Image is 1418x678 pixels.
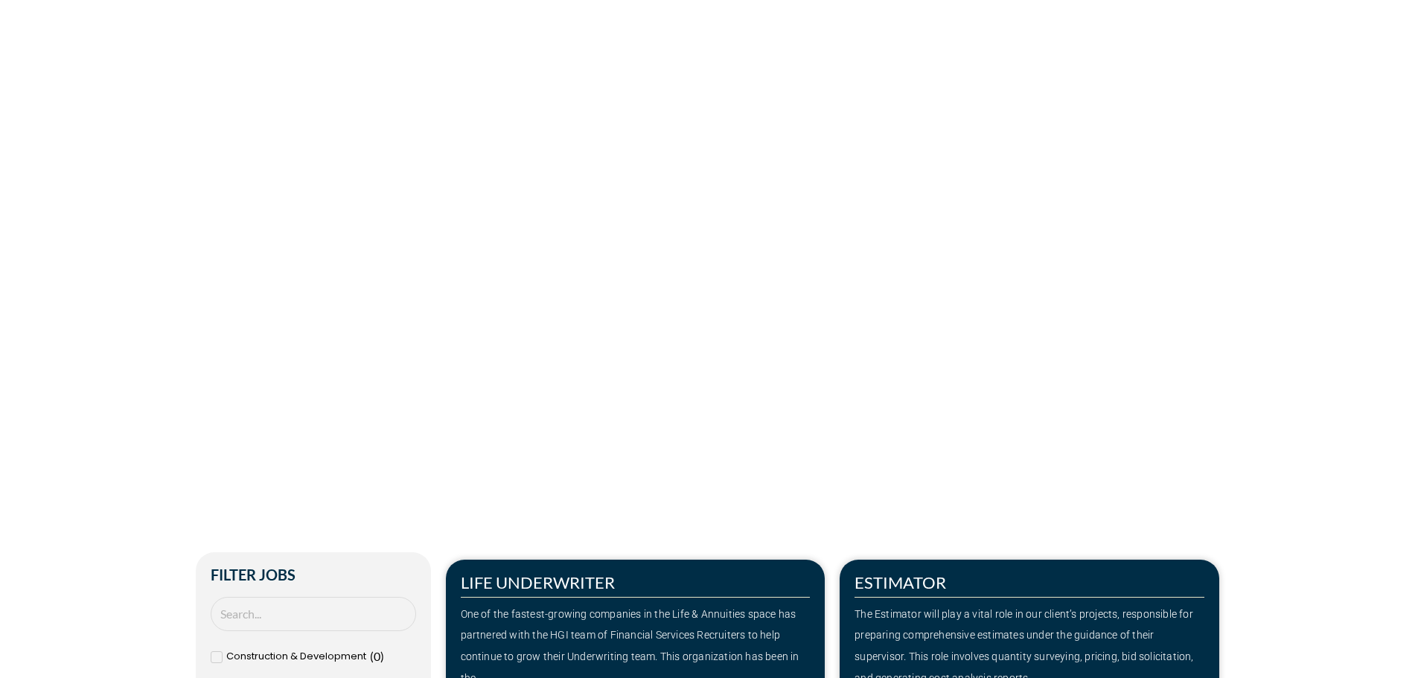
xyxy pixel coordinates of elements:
[293,213,508,266] span: Make Your
[226,646,366,668] span: Construction & Development
[329,284,353,299] span: Jobs
[370,649,374,663] span: (
[211,567,416,582] h2: Filter Jobs
[374,649,380,663] span: 0
[855,572,946,592] a: ESTIMATOR
[211,597,416,632] input: Search Job
[293,284,353,299] span: »
[461,572,615,592] a: LIFE UNDERWRITER
[293,284,324,299] a: Home
[380,649,384,663] span: )
[517,215,735,264] span: Next Move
